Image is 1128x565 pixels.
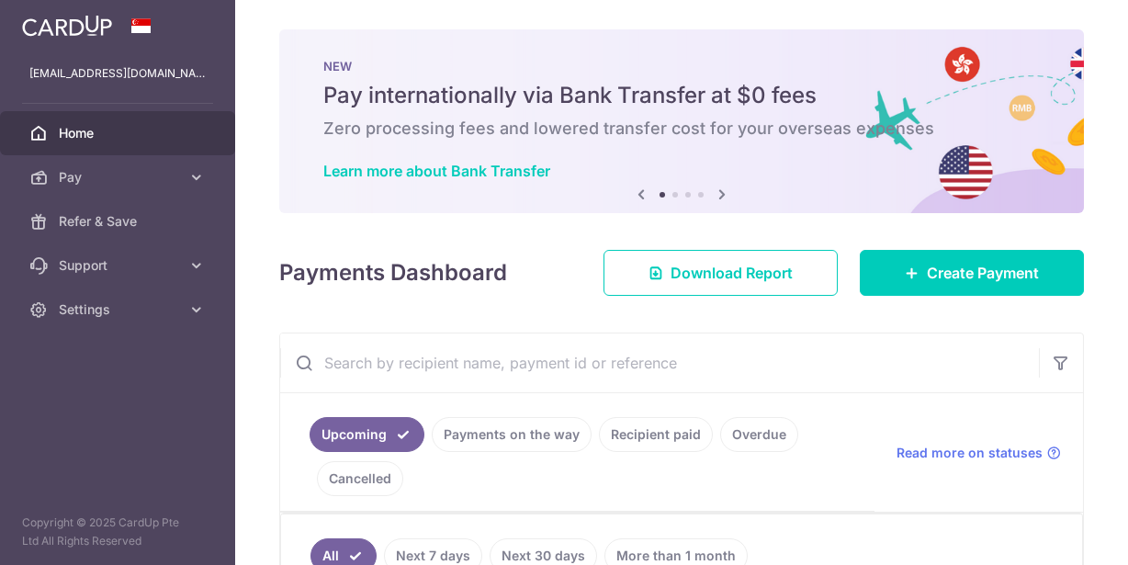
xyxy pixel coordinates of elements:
[317,461,403,496] a: Cancelled
[323,81,1040,110] h5: Pay internationally via Bank Transfer at $0 fees
[720,417,798,452] a: Overdue
[671,262,793,284] span: Download Report
[279,29,1084,213] img: Bank transfer banner
[323,162,550,180] a: Learn more about Bank Transfer
[59,300,180,319] span: Settings
[860,250,1084,296] a: Create Payment
[280,333,1039,392] input: Search by recipient name, payment id or reference
[599,417,713,452] a: Recipient paid
[927,262,1039,284] span: Create Payment
[29,64,206,83] p: [EMAIL_ADDRESS][DOMAIN_NAME]
[310,417,424,452] a: Upcoming
[59,256,180,275] span: Support
[323,59,1040,73] p: NEW
[59,212,180,231] span: Refer & Save
[279,256,507,289] h4: Payments Dashboard
[323,118,1040,140] h6: Zero processing fees and lowered transfer cost for your overseas expenses
[59,124,180,142] span: Home
[59,168,180,186] span: Pay
[897,444,1061,462] a: Read more on statuses
[432,417,592,452] a: Payments on the way
[897,444,1043,462] span: Read more on statuses
[22,15,112,37] img: CardUp
[603,250,838,296] a: Download Report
